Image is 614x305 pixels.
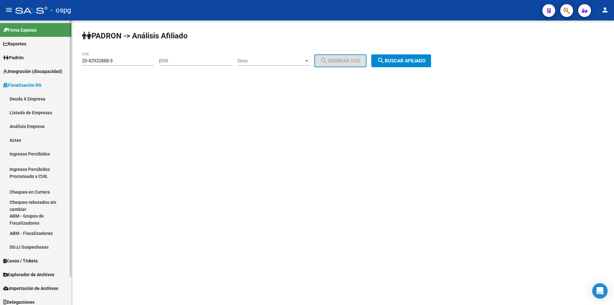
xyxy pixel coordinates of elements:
[51,3,71,17] span: - ospg
[320,57,328,64] mat-icon: search
[601,6,609,14] mat-icon: person
[3,27,36,34] span: Firma Express
[377,58,425,64] span: Buscar afiliado
[159,58,371,64] div: |
[5,6,13,14] mat-icon: menu
[3,257,38,264] span: Casos / Tickets
[3,68,62,75] span: Integración (discapacidad)
[592,283,608,299] div: Open Intercom Messenger
[3,40,26,47] span: Reportes
[237,58,304,64] span: Sexo
[320,58,361,64] span: Generar CUIL
[3,271,54,278] span: Explorador de Archivos
[371,54,431,67] button: Buscar afiliado
[3,54,24,61] span: Padrón
[314,54,366,67] button: Generar CUIL
[82,31,188,40] strong: PADRON -> Análisis Afiliado
[377,57,385,64] mat-icon: search
[3,82,42,89] span: Fiscalización RG
[3,285,58,292] span: Importación de Archivos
